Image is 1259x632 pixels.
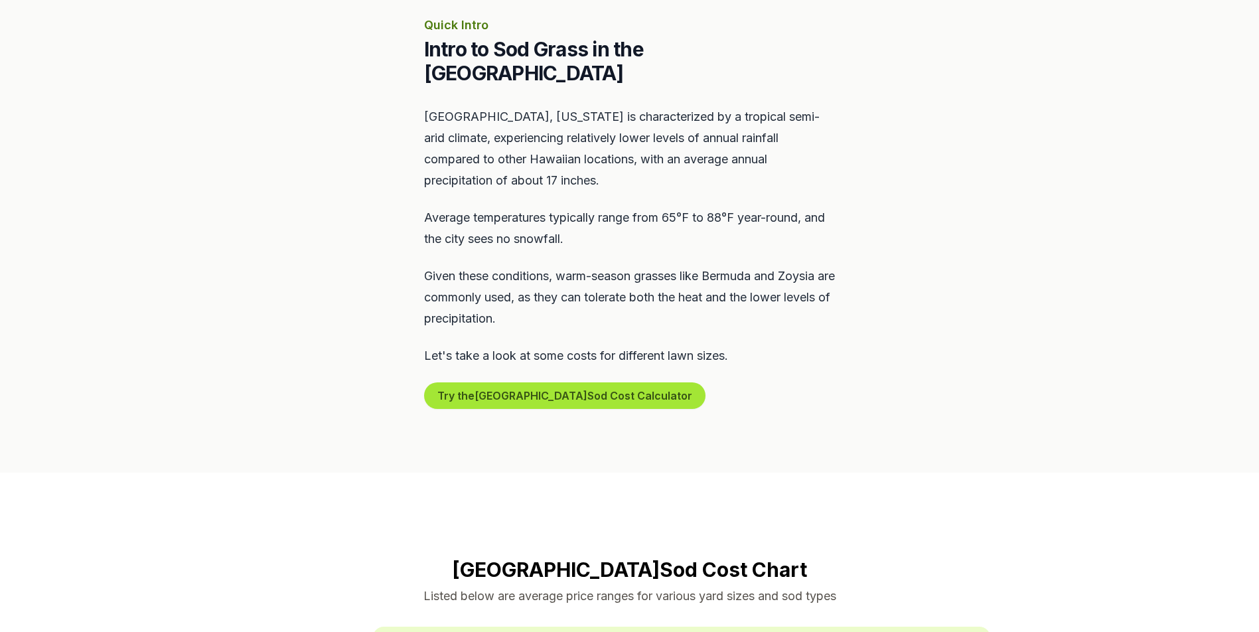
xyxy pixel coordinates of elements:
p: Given these conditions, warm-season grasses like Bermuda and Zoysia are commonly used, as they ca... [424,266,836,329]
p: Listed below are average price ranges for various yard sizes and sod types [269,587,991,605]
h2: Intro to Sod Grass in the [GEOGRAPHIC_DATA] [424,37,836,85]
p: Let's take a look at some costs for different lawn sizes. [424,345,836,366]
p: Quick Intro [424,16,836,35]
p: [GEOGRAPHIC_DATA], [US_STATE] is characterized by a tropical semi-arid climate, experiencing rela... [424,106,836,191]
p: Average temperatures typically range from 65°F to 88°F year-round, and the city sees no snowfall. [424,207,836,250]
button: Try the[GEOGRAPHIC_DATA]Sod Cost Calculator [424,382,705,409]
h2: [GEOGRAPHIC_DATA] Sod Cost Chart [269,558,991,582]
